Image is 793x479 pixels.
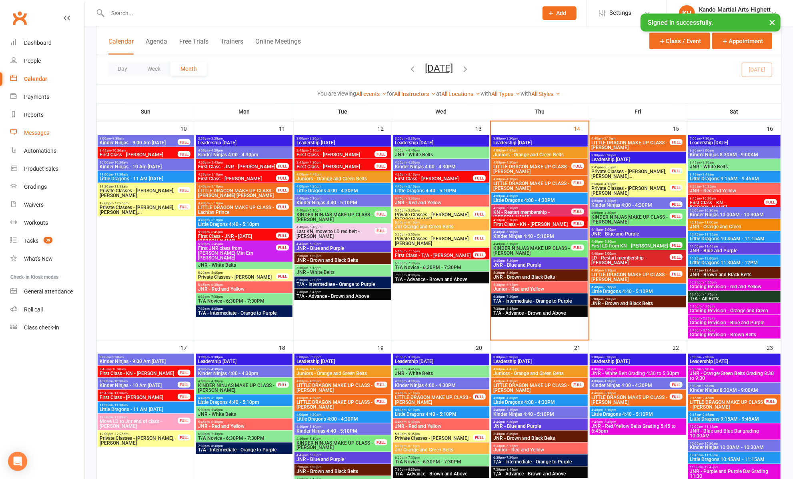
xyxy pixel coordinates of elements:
[493,246,572,255] span: KINDER NINJAS MAKE UP CLASS - [PERSON_NAME]
[394,212,473,227] span: Private Classes - [PERSON_NAME] [PERSON_NAME][GEOGRAPHIC_DATA]
[296,226,375,229] span: 4:40pm
[99,173,192,176] span: 11:00am
[108,62,137,76] button: Day
[701,173,714,176] span: - 9:45am
[712,33,772,49] button: Appointment
[137,62,170,76] button: Week
[670,139,683,145] div: FULL
[394,200,488,205] span: JNR - Red and Yellow
[10,106,84,124] a: Reports
[394,152,488,157] span: JNR - White Belts
[571,245,584,251] div: FULL
[108,38,134,55] button: Calendar
[690,212,779,217] span: Kinder Ninjas 10:00AM - 10:30AM
[113,185,128,188] span: - 11:55am
[296,176,389,181] span: Juniors - Orange and Green Belts
[687,103,781,120] th: Sat
[505,149,518,152] span: - 4:45pm
[99,176,192,181] span: Little Dragons - 11 AM [DATE]
[308,185,321,188] span: - 4:30pm
[425,63,453,74] button: [DATE]
[441,91,481,97] a: All Locations
[10,214,84,232] a: Workouts
[198,234,276,243] span: First Class - JNR - [DATE][PERSON_NAME]
[493,206,572,210] span: 4:25pm
[24,76,47,82] div: Calendar
[591,137,670,140] span: 4:40am
[505,206,518,210] span: - 5:10pm
[198,176,276,181] span: First Class - [PERSON_NAME]
[493,222,572,227] span: First Class - KN - [PERSON_NAME]
[394,161,488,164] span: 4:00pm
[198,152,291,157] span: Kinder Ninjas 4:00 - 4:30pm
[105,8,532,19] input: Search...
[178,139,190,145] div: FULL
[99,152,178,157] span: First Class - [PERSON_NAME]
[210,161,223,164] span: - 5:45pm
[493,210,572,220] span: KN - Restart membership - [PERSON_NAME]
[690,164,779,169] span: JNR - White Belts
[493,149,586,152] span: 4:00pm
[571,221,584,227] div: FULL
[198,218,291,222] span: 4:40pm
[24,324,59,331] div: Class check-in
[473,252,486,258] div: FULL
[220,38,243,55] button: Trainers
[690,188,779,193] span: JNR - Red and Yellow
[392,103,491,120] th: Wed
[531,91,561,97] a: All Styles
[690,173,779,176] span: 9:15am
[767,122,781,135] div: 16
[8,452,27,471] div: Open Intercom Messenger
[603,199,617,203] span: - 4:30pm
[493,242,572,246] span: 4:40pm
[493,198,586,203] span: Little Dragons 4:00 - 4:30PM
[296,188,389,193] span: Little Dragons 4:00 - 4:30PM
[521,90,531,97] strong: with
[198,173,276,176] span: 4:30pm
[10,319,84,337] a: Class kiosk mode
[308,197,321,200] span: - 5:10pm
[317,90,356,97] strong: You are viewing
[195,103,294,120] th: Mon
[296,152,375,157] span: First Class - [PERSON_NAME]
[493,181,572,191] span: LITTLE DRAGON MAKE UP CLASS - [PERSON_NAME]
[10,70,84,88] a: Calendar
[24,94,49,100] div: Payments
[99,205,178,215] span: Private Classes - [PERSON_NAME], [PERSON_NAME],...
[198,137,291,140] span: 3:00pm
[276,233,289,239] div: FULL
[603,252,617,255] span: - 5:00pm
[690,200,765,210] span: First Class - KN - [PERSON_NAME]
[407,149,420,152] span: - 4:45pm
[591,199,670,203] span: 4:00pm
[99,140,178,145] span: Kinder Ninjas - 9:00 Am [DATE]
[603,137,616,140] span: - 5:10am
[97,103,195,120] th: Sun
[210,173,223,176] span: - 5:10pm
[210,185,223,188] span: - 5:10pm
[591,157,685,162] span: Leadership [DATE]
[210,149,223,152] span: - 4:30pm
[10,52,84,70] a: People
[690,149,779,152] span: 8:30am
[198,164,276,169] span: First Class - JNR - [PERSON_NAME]
[198,205,276,215] span: LITTLE DRAGON MAKE UP CLASS - Lachlan Prince
[764,199,777,205] div: FULL
[690,257,779,260] span: 11:30am
[591,252,670,255] span: 4:40pm
[690,161,779,164] span: 8:45am
[24,220,48,226] div: Workouts
[178,151,190,157] div: FULL
[591,182,670,186] span: 3:50pm
[374,151,387,157] div: FULL
[394,253,473,258] span: First Class - T/A - [PERSON_NAME]
[10,301,84,319] a: Roll call
[198,161,276,164] span: 4:30pm
[296,164,375,169] span: First Class - [PERSON_NAME]
[589,103,687,120] th: Fri
[407,173,420,176] span: - 5:10pm
[276,245,289,251] div: FULL
[407,209,420,212] span: - 5:35pm
[308,226,321,229] span: - 5:40pm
